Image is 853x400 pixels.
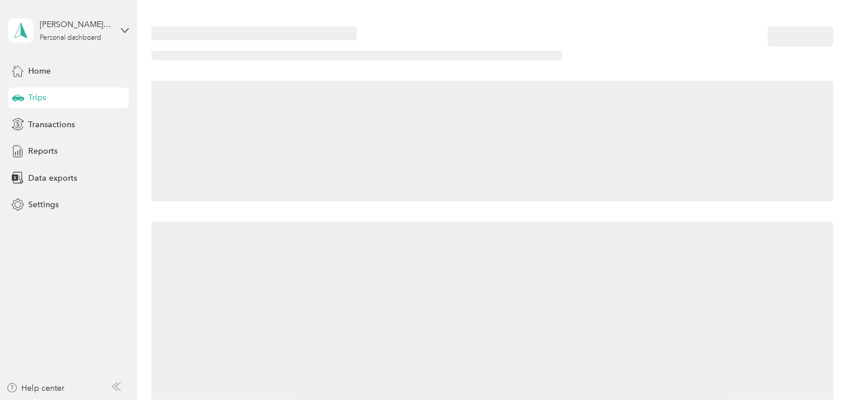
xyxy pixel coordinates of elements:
iframe: Everlance-gr Chat Button Frame [789,336,853,400]
span: Home [28,65,51,77]
span: Data exports [28,172,77,184]
button: Help center [6,382,65,394]
span: Settings [28,199,59,211]
div: Personal dashboard [40,35,101,41]
span: Trips [28,92,46,104]
span: Transactions [28,119,75,131]
div: [PERSON_NAME][EMAIL_ADDRESS][DOMAIN_NAME] [40,18,112,31]
span: Reports [28,145,58,157]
